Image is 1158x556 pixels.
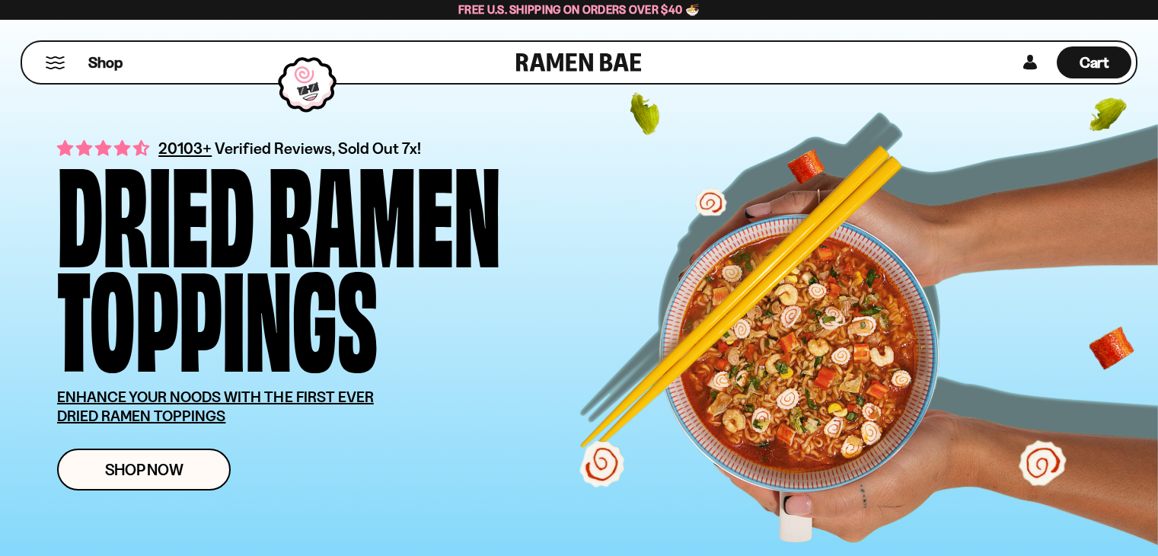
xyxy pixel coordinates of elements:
[1057,42,1131,83] a: Cart
[105,462,183,478] span: Shop Now
[57,260,378,365] div: Toppings
[57,449,231,490] a: Shop Now
[458,2,700,17] span: Free U.S. Shipping on Orders over $40 🍜
[88,53,123,73] span: Shop
[268,156,501,260] div: Ramen
[88,46,123,78] a: Shop
[57,156,254,260] div: Dried
[45,56,65,69] button: Mobile Menu Trigger
[1080,53,1109,72] span: Cart
[57,388,374,425] u: ENHANCE YOUR NOODS WITH THE FIRST EVER DRIED RAMEN TOPPINGS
